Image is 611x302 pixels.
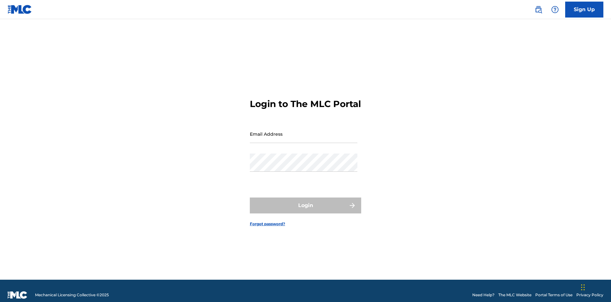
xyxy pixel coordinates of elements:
img: logo [8,291,27,299]
a: Privacy Policy [576,292,603,298]
a: Portal Terms of Use [535,292,572,298]
img: help [551,6,559,13]
a: Public Search [532,3,545,16]
img: search [535,6,542,13]
img: MLC Logo [8,5,32,14]
div: Drag [581,278,585,297]
span: Mechanical Licensing Collective © 2025 [35,292,109,298]
a: Need Help? [472,292,495,298]
iframe: Chat Widget [579,271,611,302]
a: Sign Up [565,2,603,18]
a: The MLC Website [498,292,531,298]
div: Help [549,3,561,16]
h3: Login to The MLC Portal [250,98,361,110]
a: Forgot password? [250,221,285,227]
